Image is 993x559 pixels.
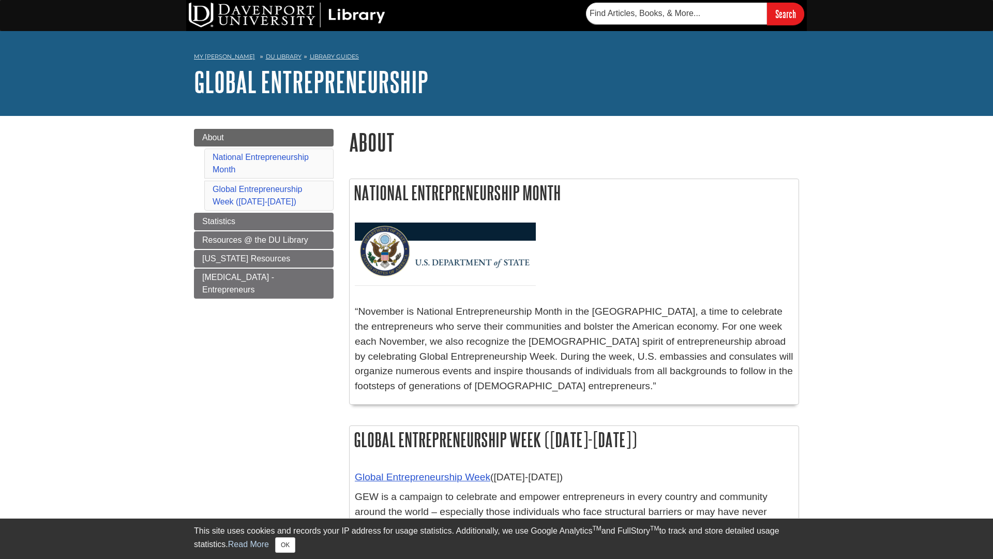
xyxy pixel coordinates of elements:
p: GEW is a campaign to celebrate and empower entrepreneurs in every country and community around th... [355,490,793,534]
a: DU Library [266,53,302,60]
p: “November is National Entrepreneurship Month in the [GEOGRAPHIC_DATA], a time to celebrate the en... [355,304,793,394]
a: Resources @ the DU Library [194,231,334,249]
a: Global Entrepreneurship [194,66,428,98]
span: About [202,133,224,142]
h1: About [349,129,799,155]
p: ([DATE]-[DATE]) [355,470,793,485]
img: DU Library [189,3,385,27]
a: Global Entrepreneurship Week ([DATE]-[DATE]) [213,185,302,206]
input: Find Articles, Books, & More... [586,3,767,24]
a: My [PERSON_NAME] [194,52,255,61]
a: About [194,129,334,146]
form: Searches DU Library's articles, books, and more [586,3,804,25]
sup: TM [592,525,601,532]
a: National Entrepreneurship Month [213,153,309,174]
span: [US_STATE] Resources [202,254,290,263]
button: Close [275,537,295,553]
a: [US_STATE] Resources [194,250,334,268]
nav: breadcrumb [194,50,799,66]
div: Guide Page Menu [194,129,334,299]
div: This site uses cookies and records your IP address for usage statistics. Additionally, we use Goo... [194,525,799,553]
a: Statistics [194,213,334,230]
a: [MEDICAL_DATA] - Entrepreneurs [194,269,334,299]
span: [MEDICAL_DATA] - Entrepreneurs [202,273,274,294]
sup: TM [650,525,659,532]
span: Statistics [202,217,235,226]
img: US Department of State [355,223,536,288]
a: Read More [228,540,269,549]
span: Resources @ the DU Library [202,236,308,244]
h2: National Entrepreneurship Month [350,179,799,207]
input: Search [767,3,804,25]
a: Library Guides [310,53,359,60]
a: Global Entrepreneurship Week [355,472,490,482]
h2: Global Entrepreneurship Week ([DATE]-[DATE]) [350,426,799,453]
